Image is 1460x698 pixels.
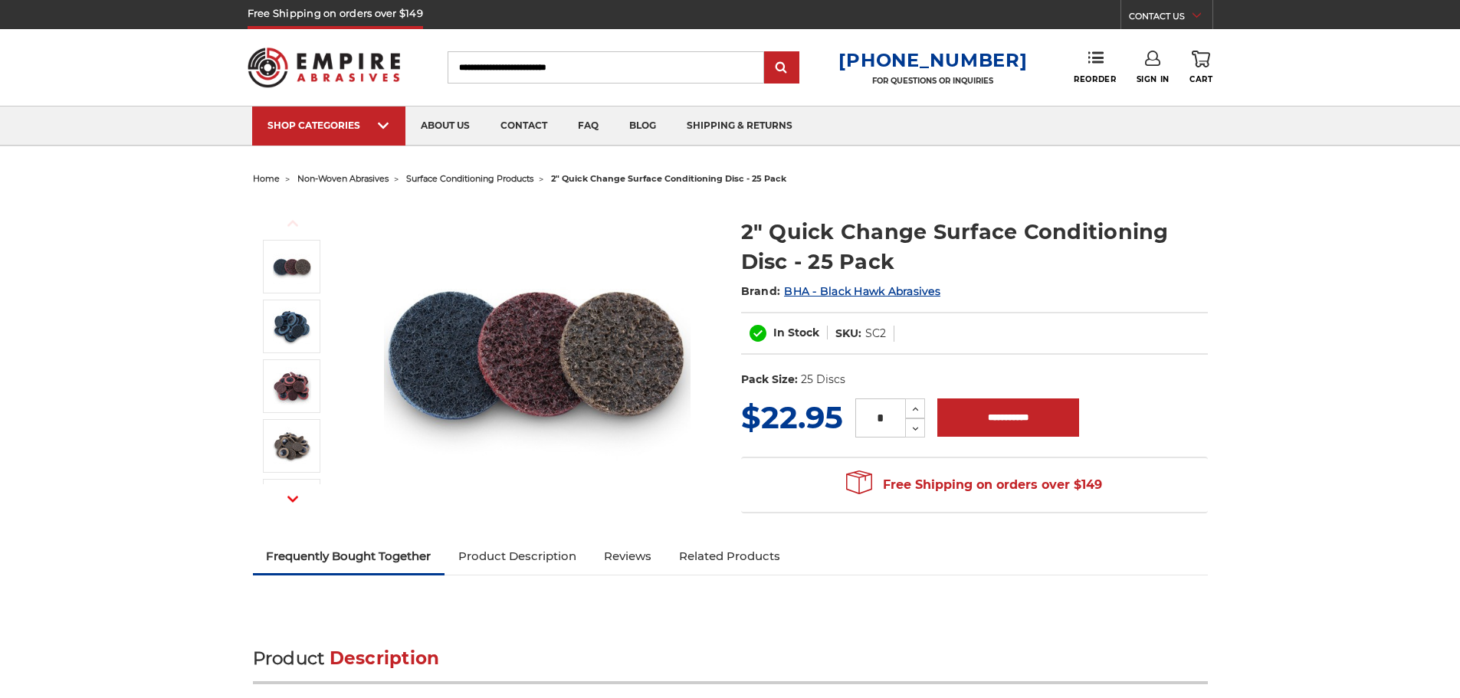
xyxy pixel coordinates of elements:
[248,38,401,97] img: Empire Abrasives
[384,201,691,507] img: Black Hawk Abrasives 2 inch quick change disc for surface preparation on metals
[563,107,614,146] a: faq
[551,173,786,184] span: 2" quick change surface conditioning disc - 25 pack
[273,367,311,405] img: Black Hawk Abrasives' red surface conditioning disc, 2-inch quick change, 100-150 grit medium tex...
[741,372,798,388] dt: Pack Size:
[406,173,533,184] a: surface conditioning products
[865,326,886,342] dd: SC2
[1074,74,1116,84] span: Reorder
[784,284,940,298] a: BHA - Black Hawk Abrasives
[1137,74,1170,84] span: Sign In
[273,307,311,346] img: Black Hawk Abrasives' blue surface conditioning disc, 2-inch quick change, 280-360 grit fine texture
[273,247,311,286] img: Black Hawk Abrasives 2 inch quick change disc for surface preparation on metals
[253,647,325,669] span: Product
[741,284,781,298] span: Brand:
[1189,51,1212,84] a: Cart
[766,53,797,84] input: Submit
[297,173,389,184] a: non-woven abrasives
[835,326,861,342] dt: SKU:
[1129,8,1212,29] a: CONTACT US
[445,539,590,573] a: Product Description
[405,107,485,146] a: about us
[665,539,794,573] a: Related Products
[741,217,1208,277] h1: 2" Quick Change Surface Conditioning Disc - 25 Pack
[273,427,311,465] img: Black Hawk Abrasives' tan surface conditioning disc, 2-inch quick change, 60-80 grit coarse texture.
[614,107,671,146] a: blog
[485,107,563,146] a: contact
[838,49,1027,71] a: [PHONE_NUMBER]
[741,398,843,436] span: $22.95
[590,539,665,573] a: Reviews
[801,372,845,388] dd: 25 Discs
[330,647,440,669] span: Description
[274,207,311,240] button: Previous
[1189,74,1212,84] span: Cart
[838,76,1027,86] p: FOR QUESTIONS OR INQUIRIES
[253,539,445,573] a: Frequently Bought Together
[253,173,280,184] a: home
[1074,51,1116,84] a: Reorder
[671,107,808,146] a: shipping & returns
[267,120,390,131] div: SHOP CATEGORIES
[773,326,819,339] span: In Stock
[274,482,311,515] button: Next
[846,470,1102,500] span: Free Shipping on orders over $149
